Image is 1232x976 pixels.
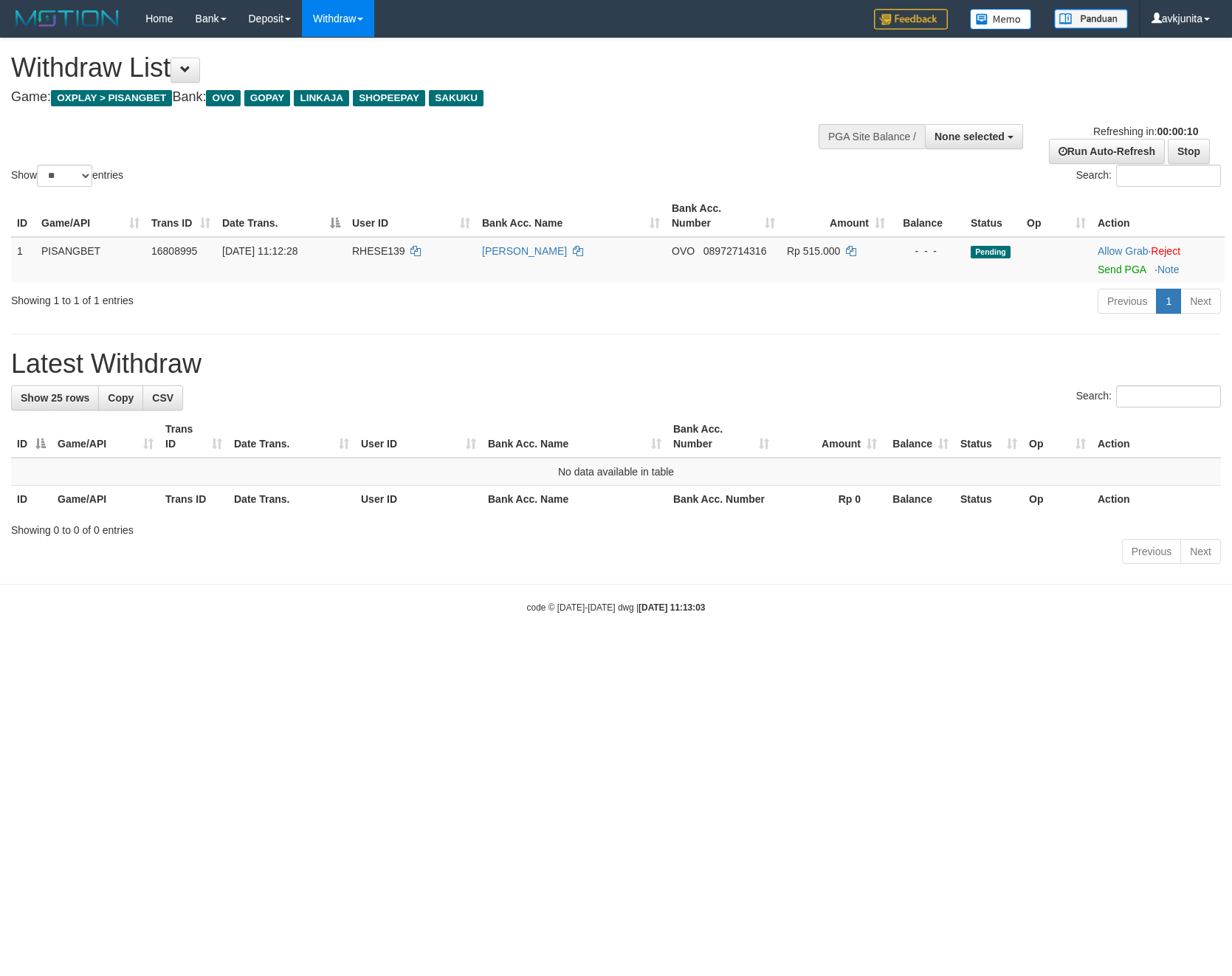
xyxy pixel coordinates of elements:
a: Next [1180,539,1221,564]
th: Date Trans.: activate to sort column ascending [228,416,355,458]
th: Bank Acc. Number [667,486,775,513]
img: Feedback.jpg [874,9,948,30]
th: Status [954,486,1023,513]
span: LINKAJA [294,90,349,106]
button: None selected [925,124,1023,149]
label: Search: [1076,165,1221,187]
a: 1 [1156,289,1181,314]
a: Show 25 rows [11,385,99,410]
a: Note [1157,264,1180,275]
a: Run Auto-Refresh [1049,139,1165,164]
a: Allow Grab [1098,245,1148,257]
h4: Game: Bank: [11,90,807,105]
a: Reject [1151,245,1180,257]
span: · [1098,245,1151,257]
th: Action [1092,486,1221,513]
th: Game/API: activate to sort column ascending [35,195,145,237]
th: Bank Acc. Name: activate to sort column ascending [476,195,666,237]
img: MOTION_logo.png [11,7,123,30]
strong: [DATE] 11:13:03 [639,602,705,613]
th: User ID: activate to sort column ascending [346,195,476,237]
select: Showentries [37,165,92,187]
span: OVO [206,90,240,106]
th: Game/API [52,486,159,513]
th: User ID [355,486,482,513]
span: 16808995 [151,245,197,257]
span: Show 25 rows [21,392,89,404]
small: code © [DATE]-[DATE] dwg | [527,602,706,613]
th: User ID: activate to sort column ascending [355,416,482,458]
div: - - - [897,244,959,258]
td: 1 [11,237,35,283]
span: OVO [672,245,695,257]
th: Bank Acc. Name: activate to sort column ascending [482,416,667,458]
img: Button%20Memo.svg [970,9,1032,30]
span: SHOPEEPAY [353,90,425,106]
th: Bank Acc. Number: activate to sort column ascending [666,195,781,237]
th: ID: activate to sort column descending [11,416,52,458]
th: Op: activate to sort column ascending [1023,416,1092,458]
div: Showing 0 to 0 of 0 entries [11,517,1221,537]
th: Trans ID [159,486,228,513]
th: ID [11,486,52,513]
th: Balance [883,486,954,513]
a: Previous [1098,289,1157,314]
a: CSV [142,385,183,410]
th: Action [1092,416,1221,458]
span: CSV [152,392,173,404]
a: Stop [1168,139,1210,164]
img: panduan.png [1054,9,1128,29]
label: Show entries [11,165,123,187]
span: [DATE] 11:12:28 [222,245,297,257]
th: Action [1092,195,1225,237]
span: Copy 08972714316 to clipboard [703,245,767,257]
h1: Withdraw List [11,53,807,83]
th: Status: activate to sort column ascending [954,416,1023,458]
th: Date Trans. [228,486,355,513]
th: Bank Acc. Number: activate to sort column ascending [667,416,775,458]
input: Search: [1116,385,1221,408]
th: ID [11,195,35,237]
td: No data available in table [11,458,1221,486]
label: Search: [1076,385,1221,408]
strong: 00:00:10 [1157,126,1198,137]
th: Op [1023,486,1092,513]
a: Send PGA [1098,264,1146,275]
div: Showing 1 to 1 of 1 entries [11,287,502,308]
th: Amount: activate to sort column ascending [781,195,891,237]
span: GOPAY [244,90,291,106]
th: Bank Acc. Name [482,486,667,513]
a: Previous [1122,539,1181,564]
span: RHESE139 [352,245,405,257]
span: Refreshing in: [1093,126,1198,137]
span: Copy [108,392,134,404]
th: Trans ID: activate to sort column ascending [145,195,216,237]
a: Next [1180,289,1221,314]
input: Search: [1116,165,1221,187]
th: Balance: activate to sort column ascending [883,416,954,458]
span: Pending [971,246,1011,258]
a: Copy [98,385,143,410]
th: Op: activate to sort column ascending [1021,195,1092,237]
th: Rp 0 [775,486,883,513]
span: SAKUKU [429,90,483,106]
span: Rp 515.000 [787,245,840,257]
th: Game/API: activate to sort column ascending [52,416,159,458]
th: Amount: activate to sort column ascending [775,416,883,458]
a: [PERSON_NAME] [482,245,567,257]
th: Date Trans.: activate to sort column descending [216,195,346,237]
th: Balance [891,195,965,237]
div: PGA Site Balance / [819,124,925,149]
h1: Latest Withdraw [11,349,1221,379]
td: PISANGBET [35,237,145,283]
span: OXPLAY > PISANGBET [51,90,172,106]
th: Status [965,195,1021,237]
td: · [1092,237,1225,283]
th: Trans ID: activate to sort column ascending [159,416,228,458]
span: None selected [935,131,1005,142]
